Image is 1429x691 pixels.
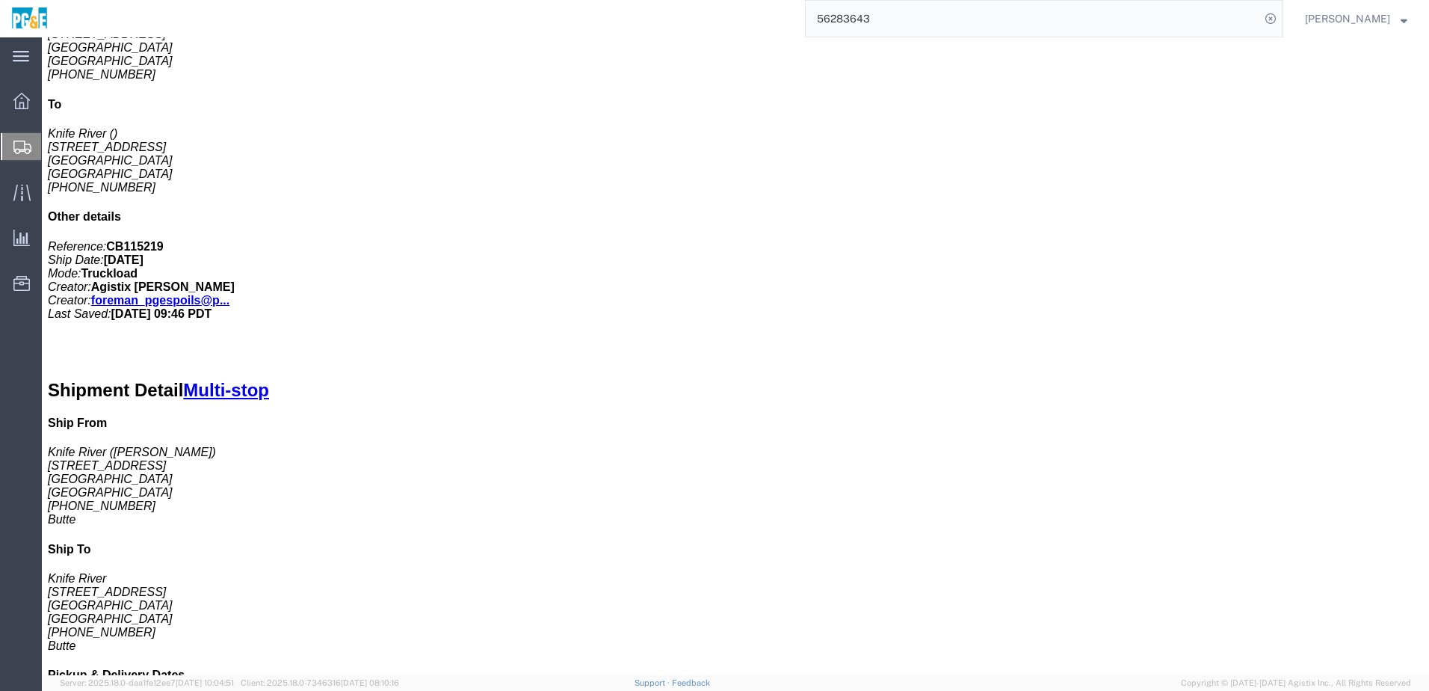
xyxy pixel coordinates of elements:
input: Search for shipment number, reference number [806,1,1260,37]
span: Copyright © [DATE]-[DATE] Agistix Inc., All Rights Reserved [1181,677,1411,690]
span: [DATE] 10:04:51 [176,678,234,687]
span: [DATE] 08:10:16 [341,678,399,687]
a: Support [635,678,672,687]
span: Server: 2025.18.0-daa1fe12ee7 [60,678,234,687]
a: Feedback [672,678,710,687]
iframe: FS Legacy Container [42,37,1429,675]
span: Evelyn Angel [1305,10,1390,27]
img: logo [10,7,49,30]
button: [PERSON_NAME] [1304,10,1408,28]
span: Client: 2025.18.0-7346316 [241,678,399,687]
